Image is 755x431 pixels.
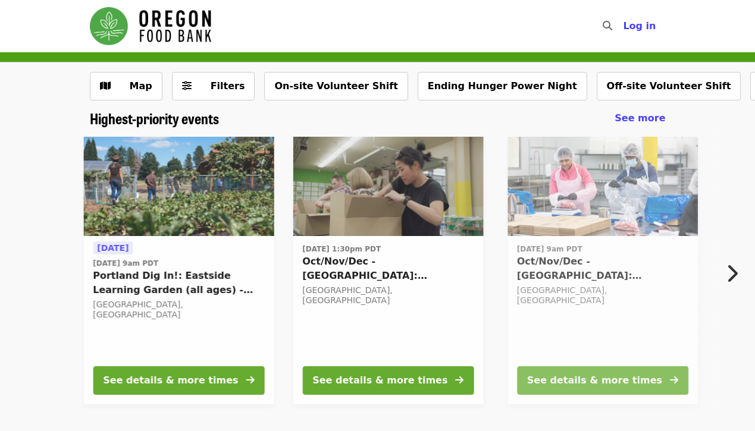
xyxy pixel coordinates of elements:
[103,373,238,388] div: See details & more times
[517,244,582,254] time: [DATE] 9am PDT
[302,244,381,254] time: [DATE] 1:30pm PDT
[172,72,255,100] button: Filters (0 selected)
[90,110,219,127] a: Highest-priority events
[182,80,192,92] i: sliders-h icon
[302,366,474,395] button: See details & more times
[517,366,688,395] button: See details & more times
[726,262,738,285] i: chevron-right icon
[615,112,665,124] span: See more
[603,20,612,32] i: search icon
[83,137,274,237] img: Portland Dig In!: Eastside Learning Garden (all ages) - Aug/Sept/Oct organized by Oregon Food Bank
[455,375,463,386] i: arrow-right icon
[93,300,264,320] div: [GEOGRAPHIC_DATA], [GEOGRAPHIC_DATA]
[97,243,129,253] span: [DATE]
[211,80,245,92] span: Filters
[613,14,665,38] button: Log in
[670,375,678,386] i: arrow-right icon
[517,285,688,306] div: [GEOGRAPHIC_DATA], [GEOGRAPHIC_DATA]
[302,254,474,283] span: Oct/Nov/Dec - [GEOGRAPHIC_DATA]: Repack/Sort (age [DEMOGRAPHIC_DATA]+)
[312,373,447,388] div: See details & more times
[83,137,274,404] a: See details for "Portland Dig In!: Eastside Learning Garden (all ages) - Aug/Sept/Oct"
[93,366,264,395] button: See details & more times
[90,7,211,45] img: Oregon Food Bank - Home
[623,20,656,32] span: Log in
[246,375,254,386] i: arrow-right icon
[130,80,152,92] span: Map
[90,108,219,128] span: Highest-priority events
[615,111,665,125] a: See more
[264,72,408,100] button: On-site Volunteer Shift
[716,257,755,290] button: Next item
[90,72,162,100] button: Show map view
[93,258,158,269] time: [DATE] 9am PDT
[527,373,662,388] div: See details & more times
[597,72,741,100] button: Off-site Volunteer Shift
[93,269,264,297] span: Portland Dig In!: Eastside Learning Garden (all ages) - Aug/Sept/Oct
[507,137,698,237] img: Oct/Nov/Dec - Beaverton: Repack/Sort (age 10+) organized by Oregon Food Bank
[80,110,675,127] div: Highest-priority events
[293,137,483,404] a: See details for "Oct/Nov/Dec - Portland: Repack/Sort (age 8+)"
[293,137,483,237] img: Oct/Nov/Dec - Portland: Repack/Sort (age 8+) organized by Oregon Food Bank
[418,72,587,100] button: Ending Hunger Power Night
[517,254,688,283] span: Oct/Nov/Dec - [GEOGRAPHIC_DATA]: Repack/Sort (age [DEMOGRAPHIC_DATA]+)
[507,137,698,404] a: See details for "Oct/Nov/Dec - Beaverton: Repack/Sort (age 10+)"
[100,80,111,92] i: map icon
[619,12,629,40] input: Search
[302,285,474,306] div: [GEOGRAPHIC_DATA], [GEOGRAPHIC_DATA]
